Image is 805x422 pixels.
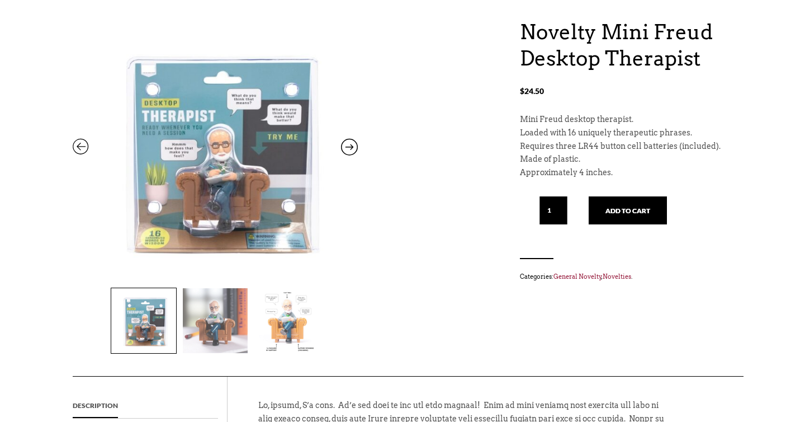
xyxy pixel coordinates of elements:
[603,273,631,280] a: Novelties
[73,393,118,418] a: Description
[520,140,732,153] p: Requires three LR44 button cell batteries (included).
[520,153,732,166] p: Made of plastic.
[520,19,732,72] h1: Novelty Mini Freud Desktop Therapist
[520,270,732,283] span: Categories: , .
[553,273,602,280] a: General Novelty
[520,113,732,126] p: Mini Freud desktop therapist.
[589,196,667,224] button: Add to cart
[520,86,524,96] span: $
[520,166,732,180] p: Approximately 4 inches.
[520,126,732,140] p: Loaded with 16 uniquely therapeutic phrases.
[520,86,544,96] bdi: 24.50
[539,196,567,224] input: Qty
